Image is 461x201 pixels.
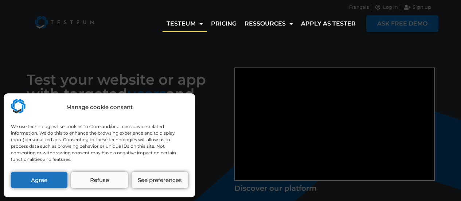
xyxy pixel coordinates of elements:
div: We use technologies like cookies to store and/or access device-related information. We do this to... [11,123,187,163]
button: Agree [11,172,67,188]
a: Apply as tester [297,15,360,32]
nav: Menu [163,15,360,32]
button: Refuse [71,172,128,188]
img: Testeum.com - Application crowdtesting platform [11,99,26,113]
a: Ressources [241,15,297,32]
button: See preferences [132,172,188,188]
a: Pricing [207,15,241,32]
div: Manage cookie consent [66,103,133,112]
a: Testeum [163,15,207,32]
